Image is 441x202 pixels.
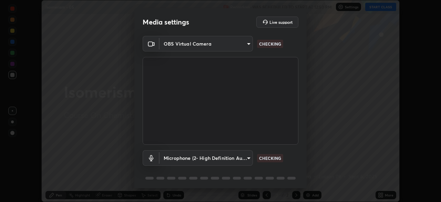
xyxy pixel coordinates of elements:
h2: Media settings [143,18,189,27]
p: CHECKING [259,41,281,47]
p: CHECKING [259,155,281,161]
div: OBS Virtual Camera [160,150,253,166]
div: OBS Virtual Camera [160,36,253,51]
h5: Live support [269,20,293,24]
